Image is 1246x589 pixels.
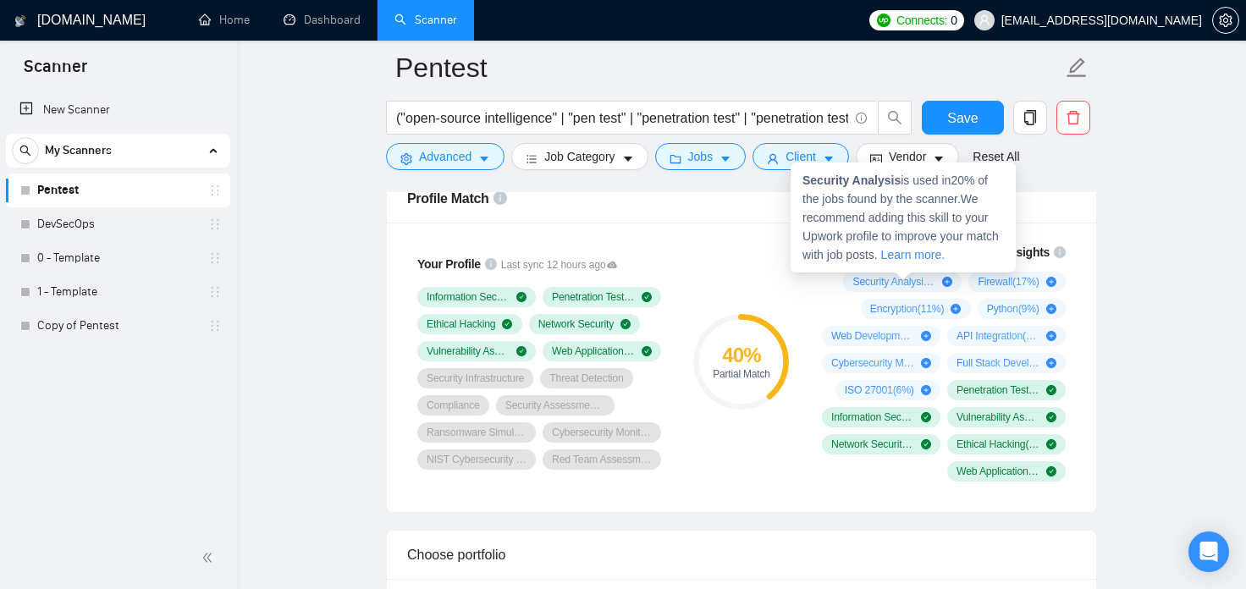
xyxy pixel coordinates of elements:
[767,152,779,165] span: user
[502,319,512,329] span: check-circle
[407,191,489,206] span: Profile Match
[719,152,731,165] span: caret-down
[921,385,931,395] span: plus-circle
[978,275,1039,289] span: Firewall ( 17 %)
[427,290,510,304] span: Information Security
[37,241,198,275] a: 0 - Template
[921,358,931,368] span: plus-circle
[14,8,26,35] img: logo
[1046,277,1056,287] span: plus-circle
[957,465,1039,478] span: Web Application Security ( 11 %)
[870,302,945,316] span: Encryption ( 11 %)
[45,134,112,168] span: My Scanners
[544,147,615,166] span: Job Category
[831,410,914,424] span: Information Security ( 60 %)
[753,143,849,170] button: userClientcaret-down
[37,173,198,207] a: Pentest
[407,531,1076,579] div: Choose portfolio
[417,257,481,271] span: Your Profile
[879,110,911,125] span: search
[516,292,527,302] span: check-circle
[951,304,961,314] span: plus-circle
[831,329,914,343] span: Web Development ( 9 %)
[642,346,652,356] span: check-circle
[1013,101,1047,135] button: copy
[1046,466,1056,476] span: check-circle
[19,93,217,127] a: New Scanner
[1046,439,1056,449] span: check-circle
[1046,358,1056,368] span: plus-circle
[856,143,959,170] button: idcardVendorcaret-down
[199,13,250,27] a: homeHome
[208,251,222,265] span: holder
[526,152,538,165] span: bars
[922,101,1004,135] button: Save
[693,369,789,379] div: Partial Match
[37,207,198,241] a: DevSecOps
[419,147,471,166] span: Advanced
[622,152,634,165] span: caret-down
[1046,304,1056,314] span: plus-circle
[208,217,222,231] span: holder
[208,285,222,299] span: holder
[957,438,1039,451] span: Ethical Hacking ( 11 %)
[552,290,635,304] span: Penetration Testing
[400,152,412,165] span: setting
[1046,385,1056,395] span: check-circle
[208,184,222,197] span: holder
[831,356,914,370] span: Cybersecurity Management ( 6 %)
[552,453,652,466] span: Red Team Assessment
[538,317,614,331] span: Network Security
[12,137,39,164] button: search
[831,438,914,451] span: Network Security ( 31 %)
[552,344,635,358] span: Web Application Security
[516,346,527,356] span: check-circle
[856,113,867,124] span: info-circle
[957,356,1039,370] span: Full Stack Development ( 6 %)
[501,257,618,273] span: Last sync 12 hours ago
[201,549,218,566] span: double-left
[957,329,1039,343] span: API Integration ( 6 %)
[670,152,681,165] span: folder
[1054,246,1066,258] span: info-circle
[973,147,1019,166] a: Reset All
[620,319,631,329] span: check-circle
[823,152,835,165] span: caret-down
[1212,7,1239,34] button: setting
[878,101,912,135] button: search
[386,143,504,170] button: settingAdvancedcaret-down
[852,275,935,289] span: Security Analysis ( 20 %)
[427,372,524,385] span: Security Infrastructure
[208,319,222,333] span: holder
[979,14,990,26] span: user
[549,372,623,385] span: Threat Detection
[870,152,882,165] span: idcard
[6,93,230,127] li: New Scanner
[427,426,527,439] span: Ransomware Simulation Assessment
[889,147,926,166] span: Vendor
[1066,57,1088,79] span: edit
[10,54,101,90] span: Scanner
[1046,412,1056,422] span: check-circle
[395,47,1062,89] input: Scanner name...
[881,248,945,261] a: Learn more.
[427,344,510,358] span: Vulnerability Assessment
[427,317,495,331] span: Ethical Hacking
[845,383,914,397] span: ISO 27001 ( 6 %)
[921,412,931,422] span: check-circle
[947,107,978,129] span: Save
[13,145,38,157] span: search
[693,345,789,366] div: 40 %
[1046,331,1056,341] span: plus-circle
[505,399,605,412] span: Security Assessment & Testing
[396,107,848,129] input: Search Freelance Jobs...
[1056,101,1090,135] button: delete
[552,426,652,439] span: Cybersecurity Monitoring
[958,246,1050,258] span: Scanner Insights
[37,309,198,343] a: Copy of Pentest
[688,147,714,166] span: Jobs
[427,453,527,466] span: NIST Cybersecurity Framework
[942,277,952,287] span: plus-circle
[921,439,931,449] span: check-circle
[485,258,497,270] span: info-circle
